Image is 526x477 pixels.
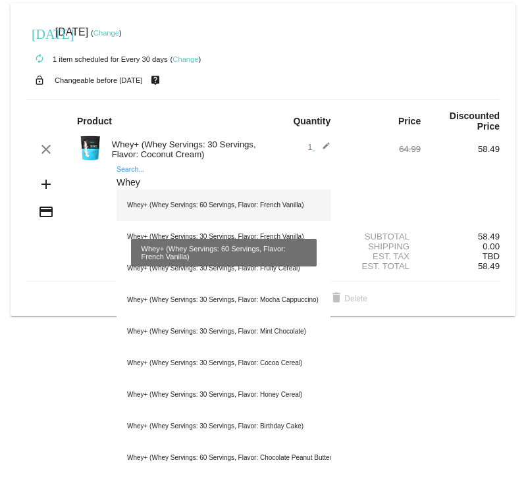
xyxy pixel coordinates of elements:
div: Whey+ (Whey Servings: 30 Servings, Flavor: Cocoa Cereal) [117,347,330,379]
button: Delete [318,287,378,311]
mat-icon: credit_card [38,204,54,220]
strong: Product [77,116,112,126]
span: TBD [483,251,500,261]
div: Whey+ (Whey Servings: 60 Servings, Flavor: French Vanilla) [117,189,330,221]
strong: Discounted Price [450,111,500,132]
div: 58.49 [421,144,500,154]
mat-icon: delete [329,291,344,307]
mat-icon: edit [315,141,330,157]
span: 0.00 [483,241,500,251]
span: 58.49 [478,261,500,271]
div: Shipping [342,241,421,251]
div: Whey+ (Whey Servings: 60 Servings, Flavor: Chocolate Peanut Butter) [117,442,330,474]
div: Whey+ (Whey Servings: 30 Servings, Flavor: Mint Chocolate) [117,316,330,347]
mat-icon: add [38,176,54,192]
span: Delete [329,294,367,303]
div: Whey+ (Whey Servings: 30 Servings, Flavor: Mocha Cappuccino) [117,284,330,316]
mat-icon: live_help [147,72,163,89]
div: Est. Tax [342,251,421,261]
mat-icon: [DATE] [32,25,47,41]
small: ( ) [91,29,122,37]
div: Whey+ (Whey Servings: 30 Servings, Flavor: Honey Cereal) [117,379,330,411]
span: 1 [307,142,330,152]
a: Change [93,29,119,37]
img: Image-1l-Whey-2lb-Coconut-Cream-Pie-1000x1000-1.png [77,135,103,161]
strong: Quantity [293,116,330,126]
mat-icon: lock_open [32,72,47,89]
div: Whey+ (Whey Servings: 30 Servings, Flavor: French Vanilla) [117,221,330,253]
mat-icon: autorenew [32,51,47,67]
small: 1 item scheduled for Every 30 days [26,55,168,63]
div: Est. Total [342,261,421,271]
input: Search... [117,178,330,188]
mat-icon: clear [38,141,54,157]
div: Whey+ (Whey Servings: 30 Servings, Flavor: Coconut Cream) [105,139,263,159]
small: ( ) [171,55,201,63]
strong: Price [398,116,421,126]
div: 58.49 [421,232,500,241]
div: Whey+ (Whey Servings: 30 Servings, Flavor: Birthday Cake) [117,411,330,442]
a: Change [172,55,198,63]
div: 64.99 [342,144,421,154]
div: Whey+ (Whey Servings: 30 Servings, Flavor: Fruity Cereal) [117,253,330,284]
small: Changeable before [DATE] [55,76,143,84]
div: Subtotal [342,232,421,241]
